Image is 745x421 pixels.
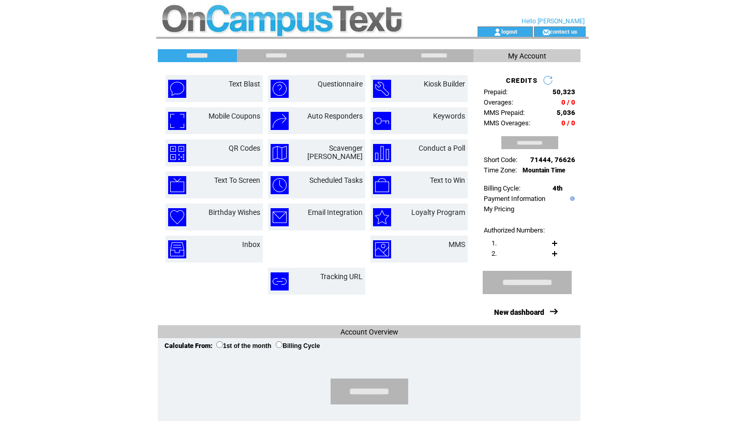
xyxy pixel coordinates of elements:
a: QR Codes [229,144,260,152]
img: inbox.png [168,240,186,258]
img: loyalty-program.png [373,208,391,226]
a: contact us [550,28,577,35]
a: Birthday Wishes [208,208,260,216]
a: Scavenger [PERSON_NAME] [307,144,363,161]
a: MMS [449,240,465,249]
span: Prepaid: [484,88,508,96]
a: Conduct a Poll [419,144,465,152]
img: mms.png [373,240,391,258]
a: Kiosk Builder [424,80,465,88]
a: Tracking URL [320,272,363,281]
img: kiosk-builder.png [373,80,391,98]
a: Mobile Coupons [208,112,260,120]
a: Payment Information [484,195,545,202]
img: scheduled-tasks.png [271,176,289,194]
img: text-to-screen.png [168,176,186,194]
img: text-to-win.png [373,176,391,194]
span: Account Overview [340,328,398,336]
span: My Account [508,52,546,60]
img: mobile-coupons.png [168,112,186,130]
span: 0 / 0 [561,98,575,106]
span: Short Code: [484,156,517,164]
a: Text Blast [229,80,260,88]
label: 1st of the month [216,342,271,350]
span: 2. [491,250,497,257]
span: 4th [553,184,562,192]
a: Email Integration [308,208,363,216]
a: My Pricing [484,205,514,213]
a: Questionnaire [318,80,363,88]
img: auto-responders.png [271,112,289,130]
a: logout [501,28,517,35]
a: New dashboard [494,308,544,316]
input: 1st of the month [216,341,223,348]
img: birthday-wishes.png [168,208,186,226]
span: Hello [PERSON_NAME] [521,18,585,25]
span: Authorized Numbers: [484,226,545,234]
a: Loyalty Program [411,208,465,216]
img: questionnaire.png [271,80,289,98]
a: Inbox [242,240,260,249]
img: help.gif [568,196,575,201]
img: account_icon.gif [494,28,501,36]
input: Billing Cycle [276,341,282,348]
span: Mountain Time [523,167,565,174]
a: Auto Responders [307,112,363,120]
span: Time Zone: [484,166,517,174]
a: Text To Screen [214,176,260,184]
img: conduct-a-poll.png [373,144,391,162]
img: email-integration.png [271,208,289,226]
span: MMS Prepaid: [484,109,525,117]
img: tracking-url.png [271,272,289,291]
img: keywords.png [373,112,391,130]
a: Text to Win [430,176,465,184]
span: Billing Cycle: [484,184,520,192]
span: 5,036 [557,109,575,117]
span: Overages: [484,98,513,106]
span: MMS Overages: [484,119,530,127]
label: Billing Cycle [276,342,320,350]
a: Keywords [433,112,465,120]
img: qr-codes.png [168,144,186,162]
span: 1. [491,239,497,247]
img: text-blast.png [168,80,186,98]
span: 0 / 0 [561,119,575,127]
span: Calculate From: [165,342,213,350]
span: CREDITS [506,77,538,84]
a: Scheduled Tasks [309,176,363,184]
img: scavenger-hunt.png [271,144,289,162]
span: 71444, 76626 [530,156,575,164]
span: 50,323 [553,88,575,96]
img: contact_us_icon.gif [542,28,550,36]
